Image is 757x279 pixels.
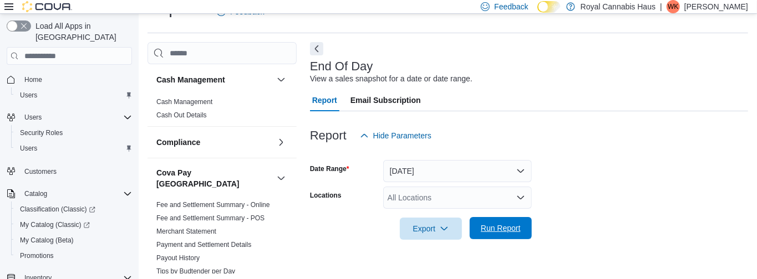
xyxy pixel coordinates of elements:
input: Dark Mode [537,1,561,13]
span: Run Report [481,223,521,234]
span: Email Subscription [350,89,421,111]
span: Security Roles [16,126,132,139]
span: Home [24,75,42,84]
span: Security Roles [20,128,63,137]
h3: Report [310,129,347,142]
button: Catalog [20,187,52,200]
a: Fee and Settlement Summary - POS [156,214,265,222]
span: Cash Out Details [156,111,207,120]
button: Home [2,71,136,87]
img: Cova [22,1,72,12]
span: Load All Apps in [GEOGRAPHIC_DATA] [31,20,132,43]
span: Feedback [494,1,528,12]
span: Export [407,218,455,240]
button: Compliance [156,137,272,148]
a: Payment and Settlement Details [156,241,251,249]
button: Users [11,141,136,156]
button: Cash Management [156,74,272,85]
button: [DATE] [383,160,532,182]
button: Hide Parameters [355,125,436,147]
a: Classification (Classic) [16,203,100,216]
button: Users [20,111,46,124]
a: Cash Management [156,98,212,106]
span: Users [20,111,132,124]
a: My Catalog (Classic) [16,218,94,231]
span: Users [16,89,132,102]
button: Users [2,110,136,125]
span: Catalog [24,189,47,198]
span: Payout History [156,254,200,262]
a: Merchant Statement [156,228,216,235]
span: Users [20,91,37,100]
a: Promotions [16,249,58,262]
a: My Catalog (Beta) [16,234,78,247]
a: My Catalog (Classic) [11,217,136,232]
div: Cash Management [148,95,297,126]
span: Tips by Budtender per Day [156,267,235,276]
label: Date Range [310,164,349,173]
a: Payout History [156,254,200,262]
span: Users [16,142,132,155]
span: My Catalog (Beta) [20,236,74,245]
span: Promotions [20,251,54,260]
a: Home [20,73,47,86]
div: View a sales snapshot for a date or date range. [310,73,473,85]
button: Cash Management [275,73,288,86]
button: Security Roles [11,125,136,141]
span: Home [20,73,132,86]
button: Catalog [2,186,136,201]
a: Customers [20,165,61,178]
span: Hide Parameters [373,130,431,141]
span: Users [24,113,42,122]
span: Catalog [20,187,132,200]
span: Classification (Classic) [16,203,132,216]
a: Security Roles [16,126,67,139]
a: Tips by Budtender per Day [156,267,235,275]
h3: Cash Management [156,74,225,85]
a: Users [16,142,42,155]
span: Merchant Statement [156,227,216,236]
span: Classification (Classic) [20,205,95,214]
span: Promotions [16,249,132,262]
button: Cova Pay [GEOGRAPHIC_DATA] [275,172,288,185]
span: Customers [20,164,132,178]
span: Report [312,89,337,111]
span: My Catalog (Classic) [20,220,90,229]
span: My Catalog (Beta) [16,234,132,247]
button: Open list of options [516,193,525,202]
button: Run Report [470,217,532,239]
a: Cash Out Details [156,111,207,119]
button: Users [11,87,136,103]
a: Classification (Classic) [11,201,136,217]
button: Export [400,218,462,240]
a: Fee and Settlement Summary - Online [156,201,270,209]
h3: Compliance [156,137,200,148]
button: Cova Pay [GEOGRAPHIC_DATA] [156,167,272,189]
span: My Catalog (Classic) [16,218,132,231]
span: Customers [24,167,57,176]
span: Fee and Settlement Summary - Online [156,200,270,209]
label: Locations [310,191,342,200]
h3: End Of Day [310,60,373,73]
button: Customers [2,163,136,179]
button: Compliance [275,136,288,149]
button: Promotions [11,248,136,263]
span: Fee and Settlement Summary - POS [156,214,265,223]
button: My Catalog (Beta) [11,232,136,248]
span: Users [20,144,37,153]
button: Next [310,42,323,55]
a: Users [16,89,42,102]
